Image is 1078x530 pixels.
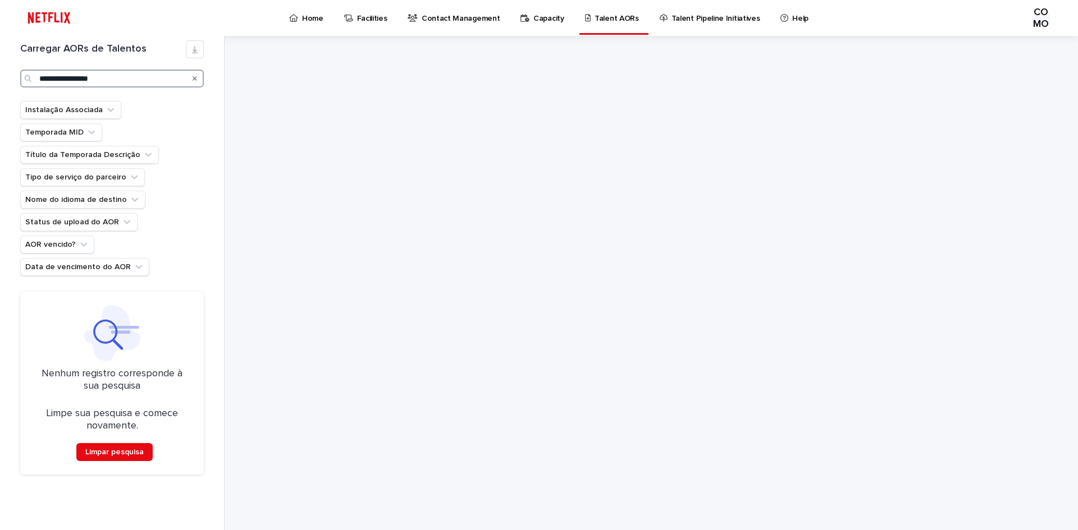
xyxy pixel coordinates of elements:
[76,443,153,461] button: Limpar pesquisa
[1033,7,1048,30] font: COMO
[22,7,76,29] img: ifQbXi3ZQGMSEF7WDB7W
[20,168,145,186] button: Tipo de serviço do parceiro
[20,70,204,87] input: Procurar
[47,408,178,431] font: Limpe sua pesquisa e comece novamente.
[20,44,147,54] font: Carregar AORs de Talentos
[20,236,94,254] button: AOR vencido?
[20,191,145,209] button: Nome do idioma de destino
[20,101,121,119] button: Instalação Associada
[20,146,159,164] button: Título da Temporada Descrição
[20,123,102,141] button: Temporada MID
[42,368,182,391] font: Nenhum registro corresponde à sua pesquisa
[20,258,149,276] button: Data de vencimento do AOR
[85,448,144,456] font: Limpar pesquisa
[20,213,138,231] button: Status de upload do AOR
